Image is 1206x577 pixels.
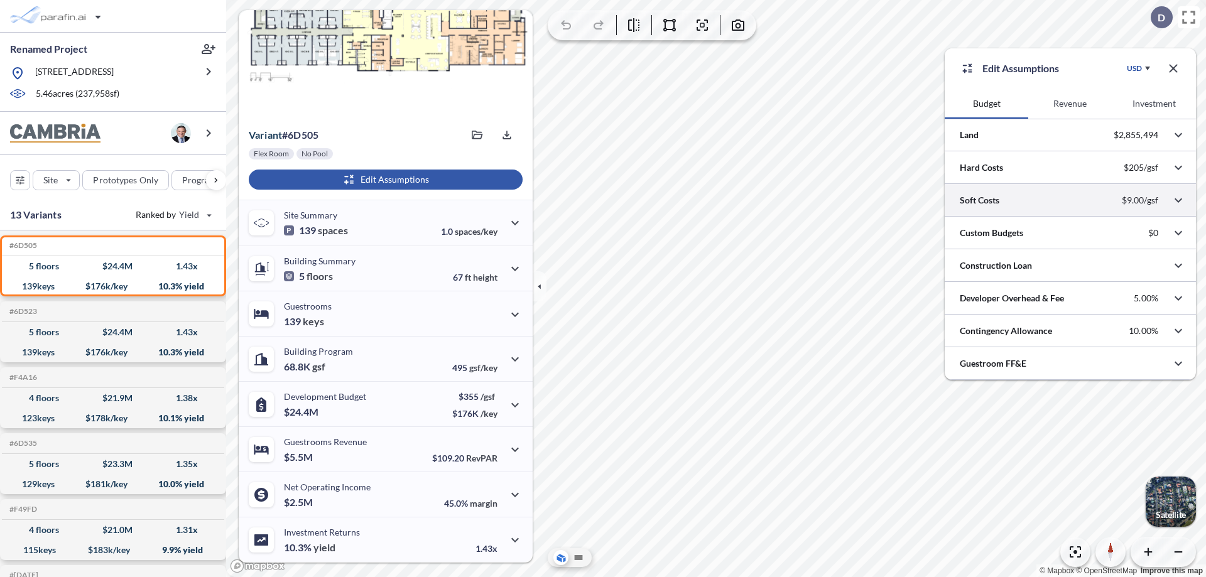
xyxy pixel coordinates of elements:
img: user logo [171,123,191,143]
p: Investment Returns [284,527,360,537]
p: Flex Room [254,149,289,159]
p: Custom Budgets [960,227,1023,239]
p: 45.0% [444,498,497,509]
p: Development Budget [284,391,366,402]
button: Aerial View [553,550,568,565]
button: Switcher ImageSatellite [1146,477,1196,527]
span: gsf/key [469,362,497,373]
p: $2,855,494 [1114,129,1158,141]
p: Land [960,129,979,141]
div: USD [1127,63,1142,73]
p: Program [182,174,217,186]
span: ft [465,272,471,283]
p: 1.0 [441,226,497,237]
span: Yield [179,208,200,221]
p: $205/gsf [1124,162,1158,173]
p: 67 [453,272,497,283]
button: Budget [945,89,1028,119]
span: /gsf [481,391,495,402]
p: 10.3% [284,541,335,554]
p: Renamed Project [10,42,87,56]
h5: Click to copy the code [7,373,37,382]
button: Site Plan [571,550,586,565]
p: Building Summary [284,256,356,266]
h5: Click to copy the code [7,439,37,448]
p: 1.43x [475,543,497,554]
span: floors [307,270,333,283]
p: No Pool [301,149,328,159]
span: spaces [318,224,348,237]
p: D [1158,12,1165,23]
p: Net Operating Income [284,482,371,492]
p: 5.46 acres ( 237,958 sf) [36,87,119,101]
p: 13 Variants [10,207,62,222]
p: 5.00% [1134,293,1158,304]
p: Guestroom FF&E [960,357,1026,370]
p: [STREET_ADDRESS] [35,65,114,81]
h5: Click to copy the code [7,505,37,514]
p: $5.5M [284,451,315,463]
p: Edit Assumptions [982,61,1059,76]
p: # 6d505 [249,129,318,141]
h5: Click to copy the code [7,241,37,250]
span: spaces/key [455,226,497,237]
p: 10.00% [1129,325,1158,337]
p: Hard Costs [960,161,1003,174]
button: Site [33,170,80,190]
span: RevPAR [466,453,497,463]
button: Ranked by Yield [126,205,220,225]
h5: Click to copy the code [7,307,37,316]
p: Prototypes Only [93,174,158,186]
span: yield [313,541,335,554]
p: Site Summary [284,210,337,220]
p: Contingency Allowance [960,325,1052,337]
a: OpenStreetMap [1076,566,1137,575]
button: Revenue [1028,89,1112,119]
p: Guestrooms [284,301,332,311]
button: Program [171,170,239,190]
p: 495 [452,362,497,373]
p: 5 [284,270,333,283]
p: Site [43,174,58,186]
a: Mapbox homepage [230,559,285,573]
button: Prototypes Only [82,170,169,190]
span: height [473,272,497,283]
img: Switcher Image [1146,477,1196,527]
p: $109.20 [432,453,497,463]
p: $2.5M [284,496,315,509]
button: Investment [1112,89,1196,119]
p: Building Program [284,346,353,357]
button: Edit Assumptions [249,170,523,190]
p: $355 [452,391,497,402]
span: keys [303,315,324,328]
p: Satellite [1156,510,1186,520]
p: 68.8K [284,360,325,373]
span: margin [470,498,497,509]
span: Variant [249,129,282,141]
a: Mapbox [1040,566,1074,575]
span: /key [481,408,497,419]
img: BrandImage [10,124,100,143]
p: 139 [284,315,324,328]
p: $24.4M [284,406,320,418]
p: Construction Loan [960,259,1032,272]
p: 139 [284,224,348,237]
p: $0 [1148,227,1158,239]
a: Improve this map [1141,566,1203,575]
p: Developer Overhead & Fee [960,292,1064,305]
span: gsf [312,360,325,373]
p: Guestrooms Revenue [284,436,367,447]
p: $176K [452,408,497,419]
